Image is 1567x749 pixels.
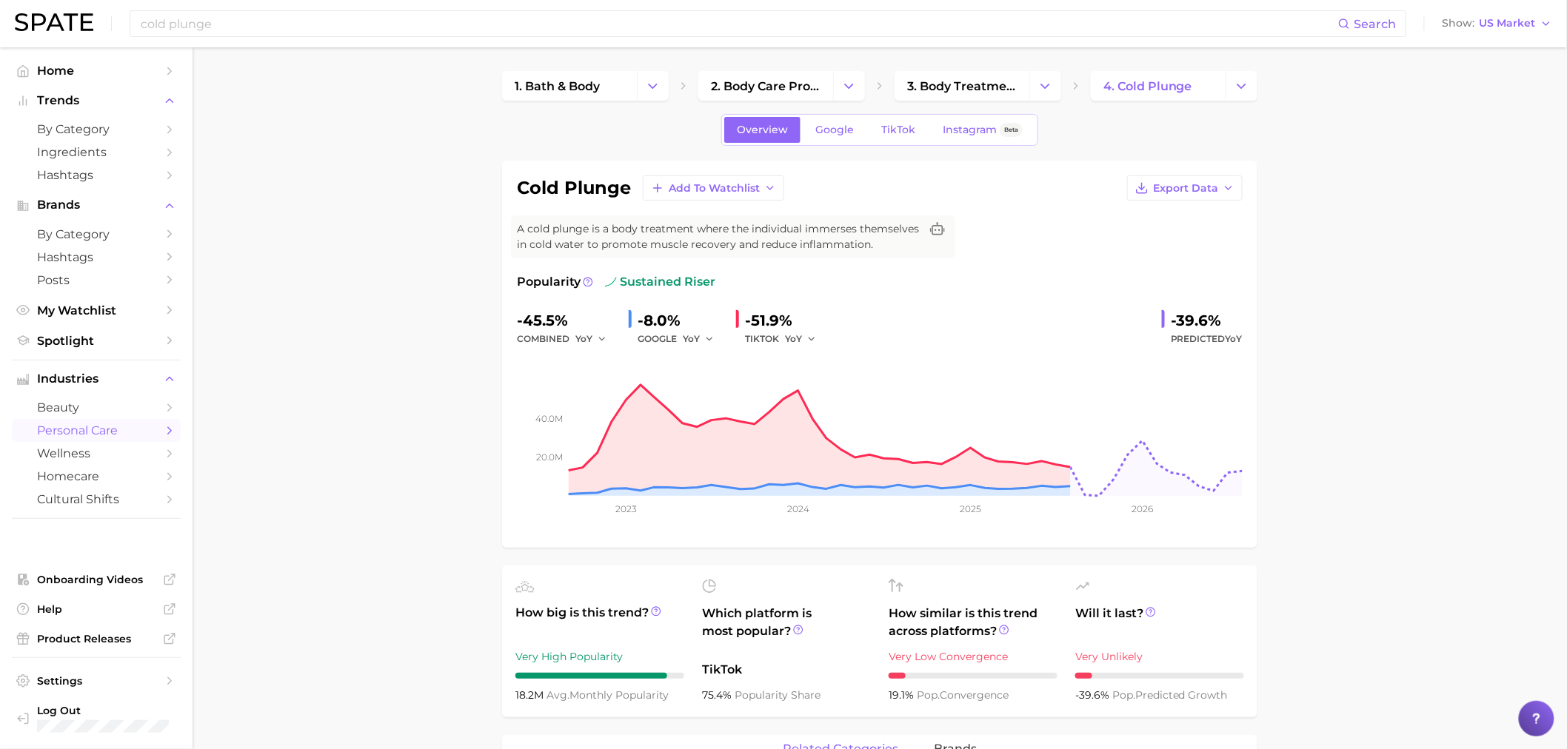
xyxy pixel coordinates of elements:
[1127,175,1243,201] button: Export Data
[1103,79,1192,93] span: 4. cold plunge
[895,71,1029,101] a: 3. body treatments
[12,141,181,164] a: Ingredients
[643,175,784,201] button: Add to Watchlist
[12,90,181,112] button: Trends
[889,648,1058,665] div: Very Low Convergence
[37,168,156,182] span: Hashtags
[724,117,801,143] a: Overview
[12,269,181,292] a: Posts
[12,568,181,591] a: Onboarding Videos
[737,124,788,136] span: Overview
[889,673,1058,679] div: 1 / 10
[1153,182,1218,195] span: Export Data
[37,704,176,717] span: Log Out
[889,605,1058,640] span: How similar is this trend across platforms?
[37,602,156,616] span: Help
[37,227,156,241] span: by Category
[638,309,724,332] div: -8.0%
[37,145,156,159] span: Ingredients
[12,699,181,737] a: Log out. Currently logged in with e-mail caitlin.delaney@loreal.com.
[12,488,181,511] a: cultural shifts
[37,492,156,506] span: cultural shifts
[37,674,156,688] span: Settings
[745,330,826,348] div: TIKTOK
[1480,19,1536,27] span: US Market
[669,182,760,195] span: Add to Watchlist
[37,469,156,483] span: homecare
[37,632,156,645] span: Product Releases
[12,442,181,465] a: wellness
[943,124,997,136] span: Instagram
[515,688,547,702] span: 18.2m
[37,446,156,460] span: wellness
[37,273,156,287] span: Posts
[711,79,821,93] span: 2. body care products
[787,503,809,514] tspan: 2024
[1075,648,1244,665] div: Very Unlikely
[889,688,917,702] span: 19.1%
[12,118,181,141] a: by Category
[615,503,637,514] tspan: 2023
[1075,673,1244,679] div: 1 / 10
[683,330,715,348] button: YoY
[785,332,802,345] span: YoY
[1226,71,1257,101] button: Change Category
[702,688,735,702] span: 75.4%
[1112,688,1135,702] abbr: popularity index
[37,400,156,414] span: beauty
[698,71,833,101] a: 2. body care products
[12,329,181,352] a: Spotlight
[12,465,181,488] a: homecare
[37,423,156,437] span: personal care
[917,688,940,702] abbr: popularity index
[1132,503,1154,514] tspan: 2026
[605,276,617,288] img: sustained riser
[37,64,156,78] span: Home
[37,334,156,348] span: Spotlight
[12,670,181,692] a: Settings
[960,503,981,514] tspan: 2025
[702,661,871,679] span: TikTok
[917,688,1009,702] span: convergence
[37,198,156,212] span: Brands
[575,332,592,345] span: YoY
[1091,71,1226,101] a: 4. cold plunge
[37,372,156,386] span: Industries
[12,396,181,419] a: beauty
[37,573,156,586] span: Onboarding Videos
[1226,333,1243,344] span: YoY
[803,117,866,143] a: Google
[881,124,915,136] span: TikTok
[575,330,607,348] button: YoY
[37,122,156,136] span: by Category
[637,71,669,101] button: Change Category
[12,164,181,187] a: Hashtags
[515,673,684,679] div: 9 / 10
[12,59,181,82] a: Home
[515,79,600,93] span: 1. bath & body
[502,71,637,101] a: 1. bath & body
[735,688,821,702] span: popularity share
[12,299,181,322] a: My Watchlist
[12,194,181,216] button: Brands
[1171,330,1243,348] span: Predicted
[547,688,569,702] abbr: average
[1075,688,1112,702] span: -39.6%
[1171,309,1243,332] div: -39.6%
[12,598,181,620] a: Help
[515,604,684,640] span: How big is this trend?
[1004,124,1018,136] span: Beta
[37,250,156,264] span: Hashtags
[37,303,156,318] span: My Watchlist
[1443,19,1475,27] span: Show
[517,273,581,291] span: Popularity
[638,330,724,348] div: GOOGLE
[930,117,1035,143] a: InstagramBeta
[833,71,865,101] button: Change Category
[702,605,871,654] span: Which platform is most popular?
[139,11,1338,36] input: Search here for a brand, industry, or ingredient
[547,688,669,702] span: monthly popularity
[12,246,181,269] a: Hashtags
[815,124,854,136] span: Google
[683,332,700,345] span: YoY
